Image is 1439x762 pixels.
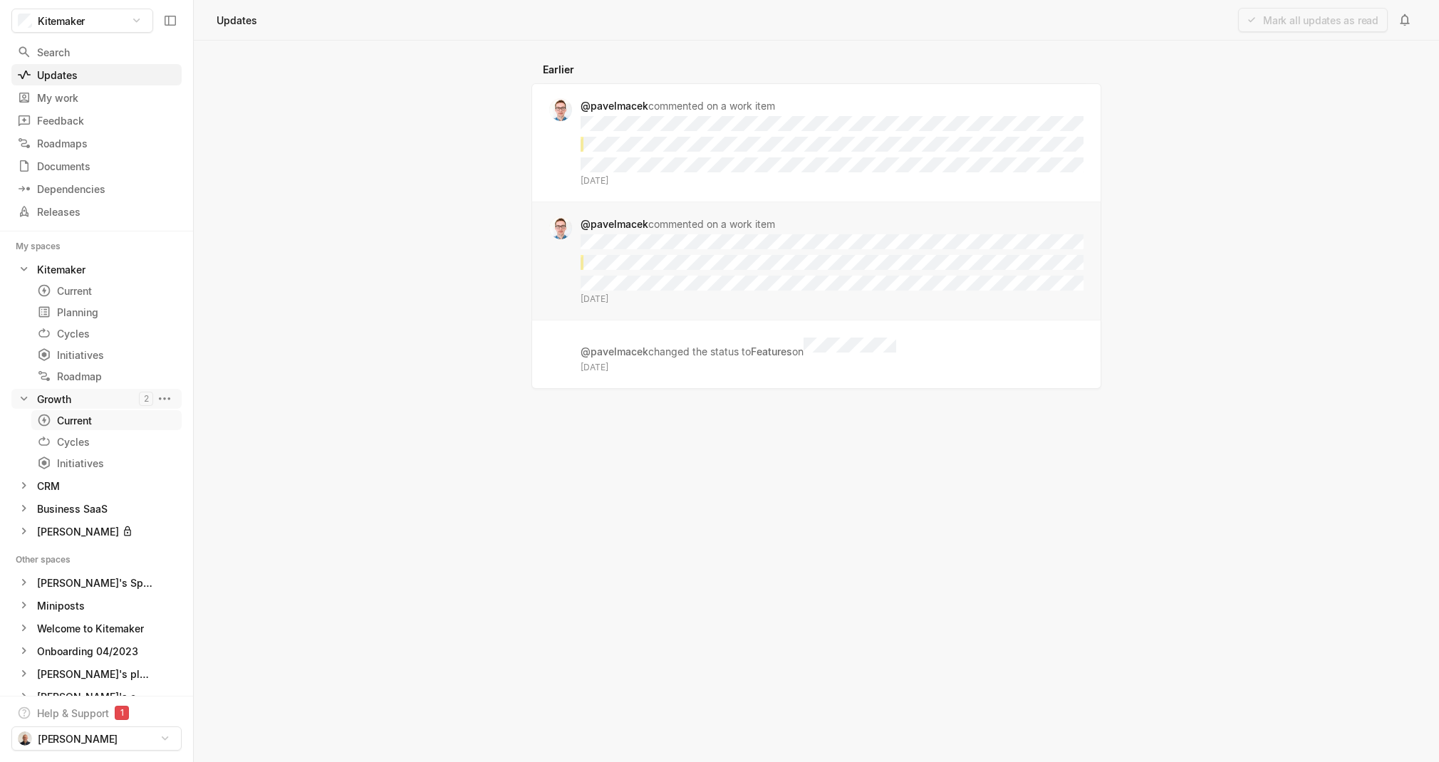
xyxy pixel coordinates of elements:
a: [PERSON_NAME] [11,521,182,541]
a: @pavelmacekchanged the status toFeatureson[DATE] [532,320,1101,388]
div: Releases [17,204,176,219]
div: Cycles [37,434,156,449]
strong: @pavelmacek [581,100,648,112]
a: Current [31,281,182,301]
div: Miniposts [37,598,85,613]
div: Updates [214,11,260,30]
strong: @pavelmacek [581,345,648,357]
span: Kitemaker [38,14,85,28]
div: Feedback [17,113,176,128]
a: Search [11,41,182,63]
div: Initiatives [37,348,176,362]
a: Roadmap [31,366,182,386]
span: [DATE] [581,361,608,374]
button: Mark all updates as read [1238,8,1388,32]
div: [PERSON_NAME]'s Space-o-rama [37,575,153,590]
div: [PERSON_NAME] [37,524,119,539]
a: CRM [11,476,182,496]
div: Kitemaker [37,262,85,277]
div: Business SaaS [37,501,108,516]
a: Current [31,410,182,430]
div: CRM [37,479,60,494]
a: Business SaaS [11,499,182,518]
div: Growth [37,392,71,407]
a: @pavelmacekcommented on a work item[DATE] [532,202,1101,320]
div: on [581,335,1084,374]
a: Planning [31,302,182,322]
p: commented on a work item [581,218,775,230]
a: [PERSON_NAME]'s playground [11,664,182,684]
div: My work [17,90,176,105]
div: Earlier [531,55,1101,83]
a: My work [11,87,182,108]
a: Dependencies [11,178,182,199]
div: Roadmap [37,369,176,384]
a: Initiatives [31,345,182,365]
a: Growth2 [11,389,182,409]
div: Welcome to Kitemaker [37,621,144,636]
span: [PERSON_NAME] [38,731,118,746]
p: commented on a work item [581,100,775,112]
p: changed the status to [581,345,792,357]
span: [DATE] [581,174,608,187]
div: Current [37,283,176,298]
div: Search [17,45,176,60]
div: Updates [17,68,176,83]
button: Kitemaker [11,9,153,33]
div: Roadmaps [17,136,176,151]
div: Documents [17,159,176,174]
a: Documents [11,155,182,177]
strong: @pavelmacek [581,218,648,230]
div: Planning [37,305,176,320]
div: Cycles [37,326,156,341]
a: [PERSON_NAME]'s Space-o-rama [11,573,182,593]
strong: Features [751,345,792,357]
a: [PERSON_NAME]'s empty playground [11,687,182,706]
a: Cycles [31,323,182,343]
img: Profile%202%20copy.jpeg [18,731,32,746]
div: [PERSON_NAME]'s playground [37,667,153,682]
button: [PERSON_NAME] [11,726,182,751]
div: [PERSON_NAME]'s empty playground [37,689,153,704]
div: My spaces [16,239,78,254]
a: Updates [11,64,182,85]
a: Initiatives [31,453,182,473]
span: [DATE] [581,293,608,306]
a: Roadmaps [11,132,182,154]
a: Welcome to Kitemaker [11,618,182,638]
a: Cycles [31,432,182,452]
div: Other spaces [16,553,88,567]
a: @pavelmacekcommented on a work item[DATE] [532,84,1101,202]
a: Feedback [11,110,182,131]
a: Releases [11,201,182,222]
a: Onboarding 04/2023 [11,641,182,661]
div: Onboarding 04/2023 [37,644,138,659]
img: profile-pavelmacek.jpg [549,98,572,121]
a: Kitemaker [11,259,182,279]
div: Current [37,413,124,428]
div: Dependencies [17,182,176,197]
div: 1 [115,706,129,720]
a: Miniposts [11,595,182,615]
kbd: 2 [139,392,153,406]
div: Initiatives [37,456,176,471]
img: profile-pavelmacek.jpg [549,216,572,239]
div: Help & Support [37,706,109,721]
